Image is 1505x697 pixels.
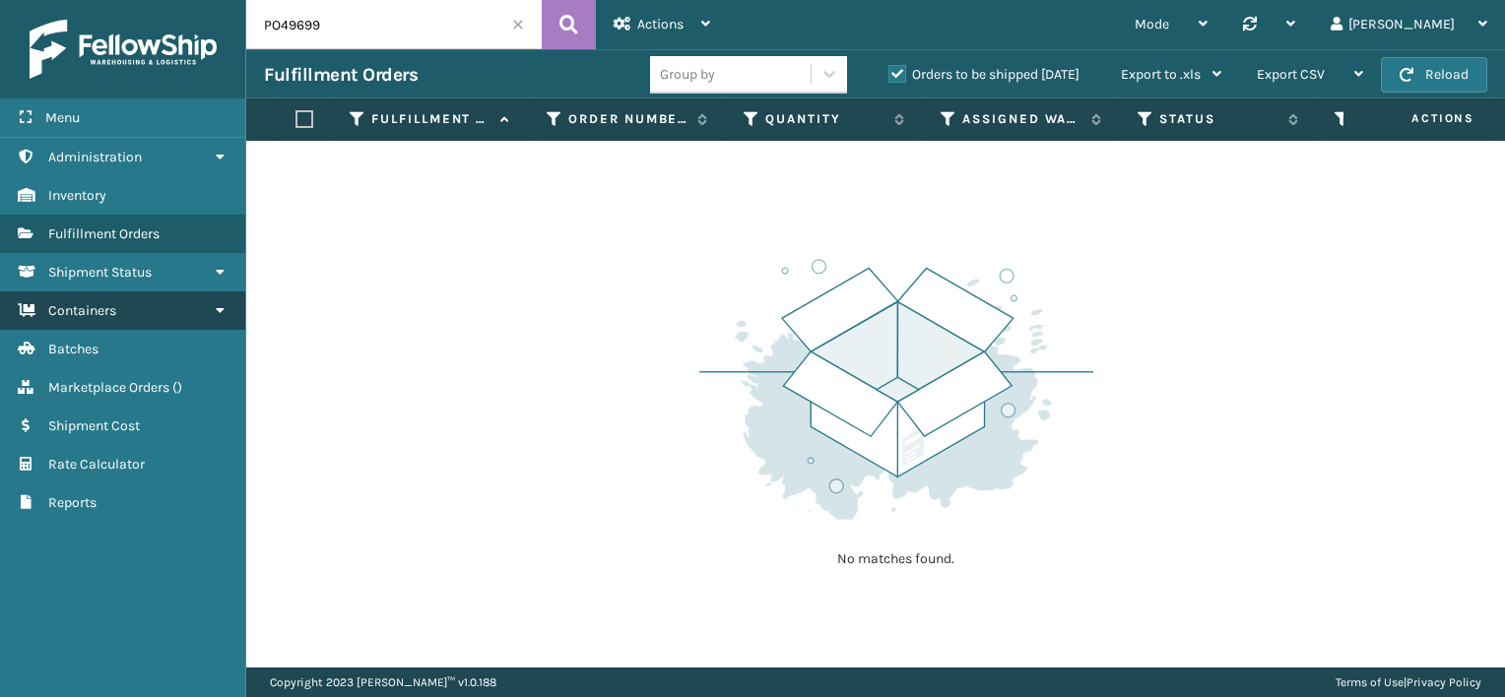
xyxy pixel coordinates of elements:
span: Inventory [48,187,106,204]
label: Quantity [765,110,884,128]
span: Marketplace Orders [48,379,169,396]
label: Order Number [568,110,687,128]
span: Export CSV [1257,66,1325,83]
a: Terms of Use [1336,675,1404,689]
span: Reports [48,494,97,511]
h3: Fulfillment Orders [264,63,418,87]
div: Group by [660,64,715,85]
label: Status [1159,110,1278,128]
button: Reload [1381,57,1487,93]
a: Privacy Policy [1407,675,1481,689]
p: Copyright 2023 [PERSON_NAME]™ v 1.0.188 [270,667,496,697]
span: Rate Calculator [48,456,145,473]
img: logo [30,20,217,79]
span: Batches [48,341,98,357]
label: Orders to be shipped [DATE] [888,66,1080,83]
span: Shipment Cost [48,417,140,434]
span: Fulfillment Orders [48,225,160,242]
div: | [1336,667,1481,697]
span: Containers [48,302,116,319]
span: Actions [1349,102,1486,135]
span: Menu [45,109,80,126]
span: Actions [637,16,684,32]
span: Mode [1135,16,1169,32]
span: Export to .xls [1121,66,1201,83]
span: Administration [48,149,142,165]
label: Assigned Warehouse [962,110,1081,128]
span: ( ) [172,379,182,396]
label: Fulfillment Order Id [371,110,491,128]
span: Shipment Status [48,264,152,281]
